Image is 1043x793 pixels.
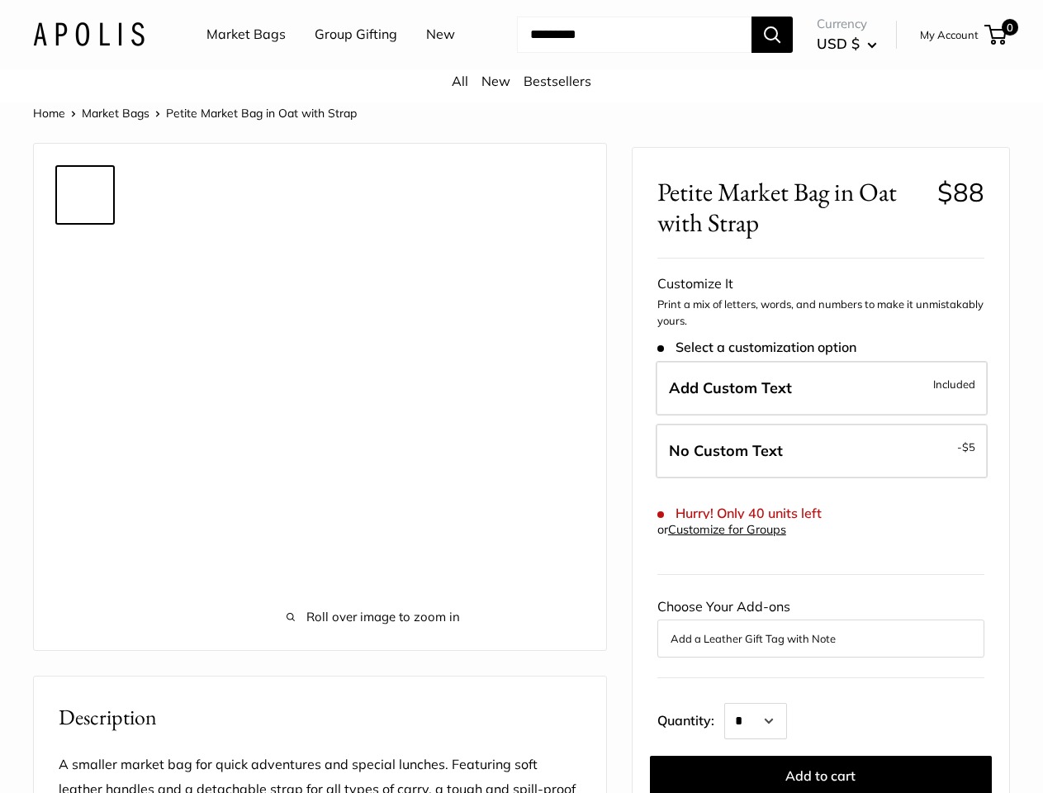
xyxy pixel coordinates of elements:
[657,340,856,355] span: Select a customization option
[481,73,510,89] a: New
[524,73,591,89] a: Bestsellers
[657,177,925,238] span: Petite Market Bag in Oat with Strap
[933,374,975,394] span: Included
[986,25,1007,45] a: 0
[59,701,581,734] h2: Description
[315,22,397,47] a: Group Gifting
[817,35,860,52] span: USD $
[751,17,793,53] button: Search
[426,22,455,47] a: New
[669,378,792,397] span: Add Custom Text
[33,106,65,121] a: Home
[657,595,984,658] div: Choose Your Add-ons
[937,176,984,208] span: $88
[33,22,145,46] img: Apolis
[957,437,975,457] span: -
[920,25,979,45] a: My Account
[452,73,468,89] a: All
[657,698,724,739] label: Quantity:
[1002,19,1018,36] span: 0
[657,506,822,521] span: Hurry! Only 40 units left
[55,363,115,423] a: Petite Market Bag in Oat with Strap
[517,17,751,53] input: Search...
[657,297,984,329] p: Print a mix of letters, words, and numbers to make it unmistakably yours.
[55,165,115,225] a: Petite Market Bag in Oat with Strap
[657,520,786,542] div: or
[82,106,149,121] a: Market Bags
[671,629,971,648] button: Add a Leather Gift Tag with Note
[668,523,786,538] a: Customize for Groups
[656,361,988,415] label: Add Custom Text
[206,22,286,47] a: Market Bags
[166,106,357,121] span: Petite Market Bag in Oat with Strap
[817,12,877,36] span: Currency
[55,231,115,291] a: Petite Market Bag in Oat with Strap
[657,272,984,297] div: Customize It
[962,440,975,453] span: $5
[669,441,783,460] span: No Custom Text
[33,102,357,124] nav: Breadcrumb
[55,297,115,357] a: Petite Market Bag in Oat with Strap
[166,605,581,629] span: Roll over image to zoom in
[817,31,877,57] button: USD $
[656,424,988,478] label: Leave Blank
